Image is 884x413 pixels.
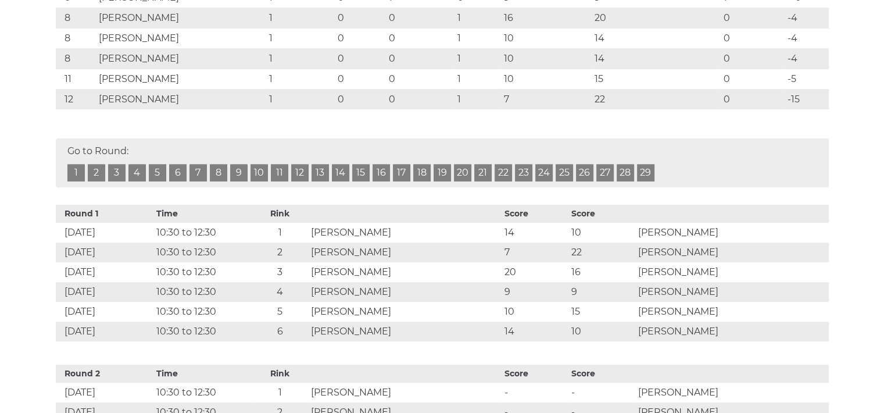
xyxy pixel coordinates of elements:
[252,365,308,383] th: Rink
[502,383,568,403] td: -
[635,322,828,341] td: [PERSON_NAME]
[454,164,471,181] a: 20
[56,322,154,341] td: [DATE]
[335,48,385,69] td: 0
[153,365,252,383] th: Time
[56,223,154,243] td: [DATE]
[266,8,335,28] td: 1
[502,223,568,243] td: 14
[785,89,828,109] td: -15
[635,223,828,243] td: [PERSON_NAME]
[96,28,266,48] td: [PERSON_NAME]
[502,262,568,282] td: 20
[308,223,502,243] td: [PERSON_NAME]
[500,48,591,69] td: 10
[153,243,252,262] td: 10:30 to 12:30
[502,282,568,302] td: 9
[592,69,721,89] td: 15
[592,48,721,69] td: 14
[568,205,635,223] th: Score
[266,28,335,48] td: 1
[252,302,308,322] td: 5
[252,243,308,262] td: 2
[373,164,390,181] a: 16
[454,8,500,28] td: 1
[335,8,385,28] td: 0
[169,164,187,181] a: 6
[535,164,553,181] a: 24
[108,164,126,181] a: 3
[592,89,721,109] td: 22
[500,89,591,109] td: 7
[56,8,96,28] td: 8
[500,8,591,28] td: 16
[153,205,252,223] th: Time
[556,164,573,181] a: 25
[568,365,635,383] th: Score
[252,223,308,243] td: 1
[266,69,335,89] td: 1
[454,69,500,89] td: 1
[308,282,502,302] td: [PERSON_NAME]
[210,164,227,181] a: 8
[128,164,146,181] a: 4
[515,164,532,181] a: 23
[720,89,785,109] td: 0
[230,164,248,181] a: 9
[153,322,252,341] td: 10:30 to 12:30
[568,383,635,403] td: -
[252,282,308,302] td: 4
[474,164,492,181] a: 21
[720,48,785,69] td: 0
[308,243,502,262] td: [PERSON_NAME]
[568,302,635,322] td: 15
[502,243,568,262] td: 7
[454,28,500,48] td: 1
[635,243,828,262] td: [PERSON_NAME]
[720,28,785,48] td: 0
[153,383,252,403] td: 10:30 to 12:30
[335,28,385,48] td: 0
[56,383,154,403] td: [DATE]
[568,322,635,341] td: 10
[308,383,502,403] td: [PERSON_NAME]
[502,365,568,383] th: Score
[266,89,335,109] td: 1
[88,164,105,181] a: 2
[386,48,455,69] td: 0
[335,69,385,89] td: 0
[386,69,455,89] td: 0
[635,282,828,302] td: [PERSON_NAME]
[386,28,455,48] td: 0
[785,8,828,28] td: -4
[720,8,785,28] td: 0
[56,282,154,302] td: [DATE]
[56,302,154,322] td: [DATE]
[56,69,96,89] td: 11
[332,164,349,181] a: 14
[500,69,591,89] td: 10
[502,302,568,322] td: 10
[96,89,266,109] td: [PERSON_NAME]
[393,164,410,181] a: 17
[454,48,500,69] td: 1
[568,282,635,302] td: 9
[635,383,828,403] td: [PERSON_NAME]
[96,8,266,28] td: [PERSON_NAME]
[266,48,335,69] td: 1
[617,164,634,181] a: 28
[312,164,329,181] a: 13
[335,89,385,109] td: 0
[56,138,829,187] div: Go to Round:
[149,164,166,181] a: 5
[502,322,568,341] td: 14
[635,302,828,322] td: [PERSON_NAME]
[637,164,654,181] a: 29
[785,69,828,89] td: -5
[502,205,568,223] th: Score
[153,262,252,282] td: 10:30 to 12:30
[308,322,502,341] td: [PERSON_NAME]
[785,48,828,69] td: -4
[56,262,154,282] td: [DATE]
[352,164,370,181] a: 15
